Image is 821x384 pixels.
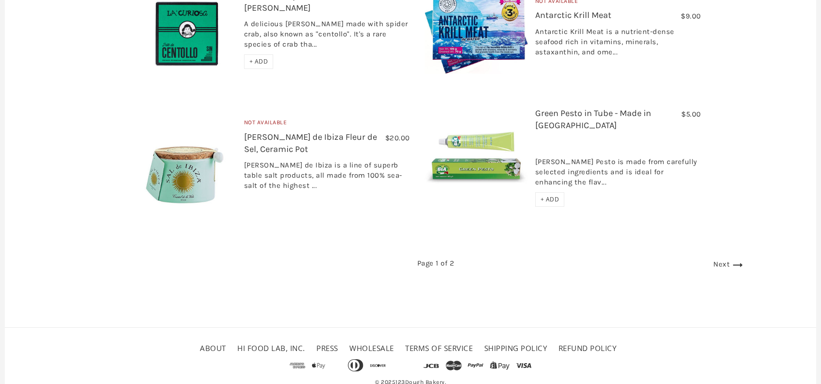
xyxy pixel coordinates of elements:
a: Shipping Policy [484,343,547,353]
span: + ADD [249,57,268,66]
span: $5.00 [681,110,701,118]
a: Antarctic Krill Meat [535,10,611,20]
div: Antarctic Krill Meat is a nutrient-dense seafood rich in vitamins, minerals, astaxanthin, and ome... [535,27,701,62]
a: Green Pesto in Tube - Made in [GEOGRAPHIC_DATA] [535,108,651,131]
div: A delicious [PERSON_NAME] made with spider crab, also known as "centollo". It's a rare species of... [244,19,410,54]
a: Refund policy [558,343,617,353]
a: [PERSON_NAME] de Ibiza Fleur de Sel, Ceramic Pot [244,132,377,154]
a: Next [713,260,745,268]
span: $20.00 [385,134,410,142]
a: About [200,343,226,353]
div: Not Available [244,118,410,131]
img: Sal de Ibiza Fleur de Sel, Ceramic Pot [133,105,237,209]
ul: Secondary [197,340,624,357]
span: + ADD [541,195,559,203]
span: $9.00 [681,12,701,20]
a: Terms of service [405,343,473,353]
div: [PERSON_NAME] Pesto is made from carefully selected ingredients and is ideal for enhancing the fl... [535,136,701,192]
div: + ADD [535,192,565,207]
a: Press [316,343,338,353]
div: + ADD [244,54,274,69]
span: Page 1 of 2 [417,259,455,267]
a: Wholesale [349,343,394,353]
a: HI FOOD LAB, INC. [237,343,305,353]
div: [PERSON_NAME] de Ibiza is a line of superb table salt products, all made from 100% sea-salt of th... [244,160,410,196]
img: Green Pesto in Tube - Made in Italy [425,105,528,209]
